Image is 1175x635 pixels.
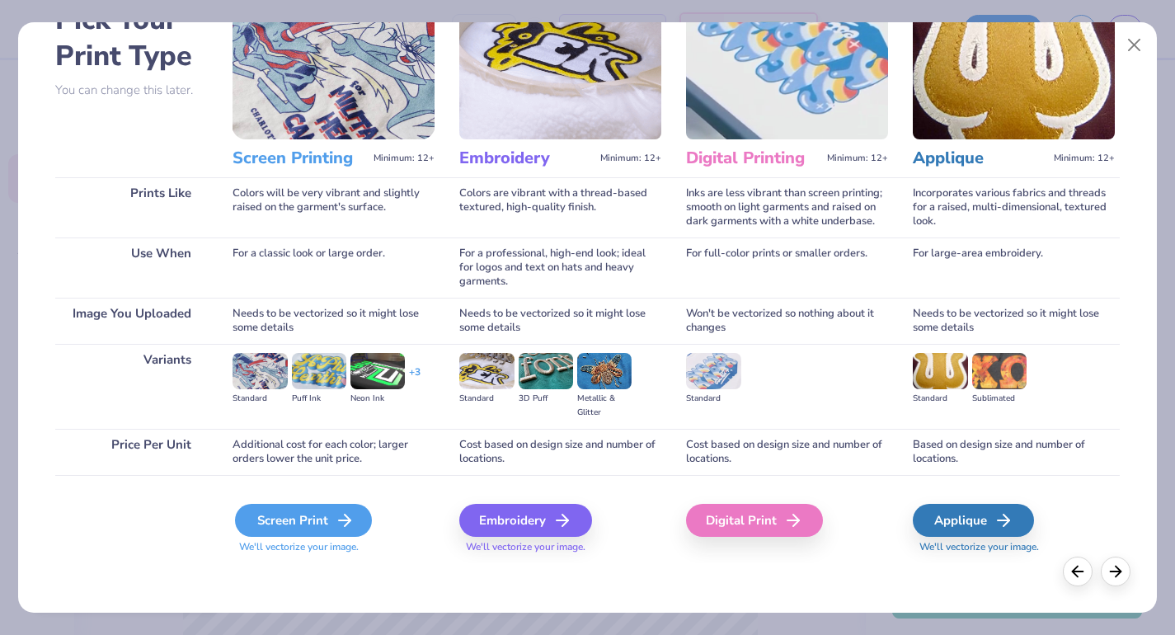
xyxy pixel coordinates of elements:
h3: Applique [913,148,1047,169]
div: Puff Ink [292,392,346,406]
div: Applique [913,504,1034,537]
div: Cost based on design size and number of locations. [686,429,888,475]
div: Colors will be very vibrant and slightly raised on the garment's surface. [233,177,435,238]
div: Price Per Unit [55,429,208,475]
img: 3D Puff [519,353,573,389]
img: Standard [686,353,740,389]
div: Neon Ink [350,392,405,406]
div: For large-area embroidery. [913,238,1115,298]
div: Standard [913,392,967,406]
span: We'll vectorize your image. [459,540,661,554]
img: Sublimated [972,353,1027,389]
div: Use When [55,238,208,298]
span: Minimum: 12+ [827,153,888,164]
div: Incorporates various fabrics and threads for a raised, multi-dimensional, textured look. [913,177,1115,238]
div: Metallic & Glitter [577,392,632,420]
img: Standard [459,353,514,389]
div: For a classic look or large order. [233,238,435,298]
div: Won't be vectorized so nothing about it changes [686,298,888,344]
div: Inks are less vibrant than screen printing; smooth on light garments and raised on dark garments ... [686,177,888,238]
img: Puff Ink [292,353,346,389]
div: Needs to be vectorized so it might lose some details [233,298,435,344]
div: Standard [233,392,287,406]
div: Needs to be vectorized so it might lose some details [913,298,1115,344]
div: Embroidery [459,504,592,537]
div: 3D Puff [519,392,573,406]
span: Minimum: 12+ [374,153,435,164]
img: Standard [913,353,967,389]
img: Metallic & Glitter [577,353,632,389]
div: Prints Like [55,177,208,238]
div: Sublimated [972,392,1027,406]
div: Colors are vibrant with a thread-based textured, high-quality finish. [459,177,661,238]
div: Digital Print [686,504,823,537]
img: Standard [233,353,287,389]
h2: Pick Your Print Type [55,2,208,74]
div: Additional cost for each color; larger orders lower the unit price. [233,429,435,475]
div: Standard [459,392,514,406]
div: + 3 [409,365,421,393]
span: Minimum: 12+ [1054,153,1115,164]
p: You can change this later. [55,83,208,97]
div: Screen Print [235,504,372,537]
div: Cost based on design size and number of locations. [459,429,661,475]
div: Standard [686,392,740,406]
span: We'll vectorize your image. [913,540,1115,554]
div: Needs to be vectorized so it might lose some details [459,298,661,344]
h3: Embroidery [459,148,594,169]
img: Neon Ink [350,353,405,389]
h3: Digital Printing [686,148,820,169]
button: Close [1118,30,1149,61]
div: For full-color prints or smaller orders. [686,238,888,298]
div: Image You Uploaded [55,298,208,344]
div: For a professional, high-end look; ideal for logos and text on hats and heavy garments. [459,238,661,298]
span: We'll vectorize your image. [233,540,435,554]
div: Based on design size and number of locations. [913,429,1115,475]
div: Variants [55,344,208,429]
h3: Screen Printing [233,148,367,169]
span: Minimum: 12+ [600,153,661,164]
